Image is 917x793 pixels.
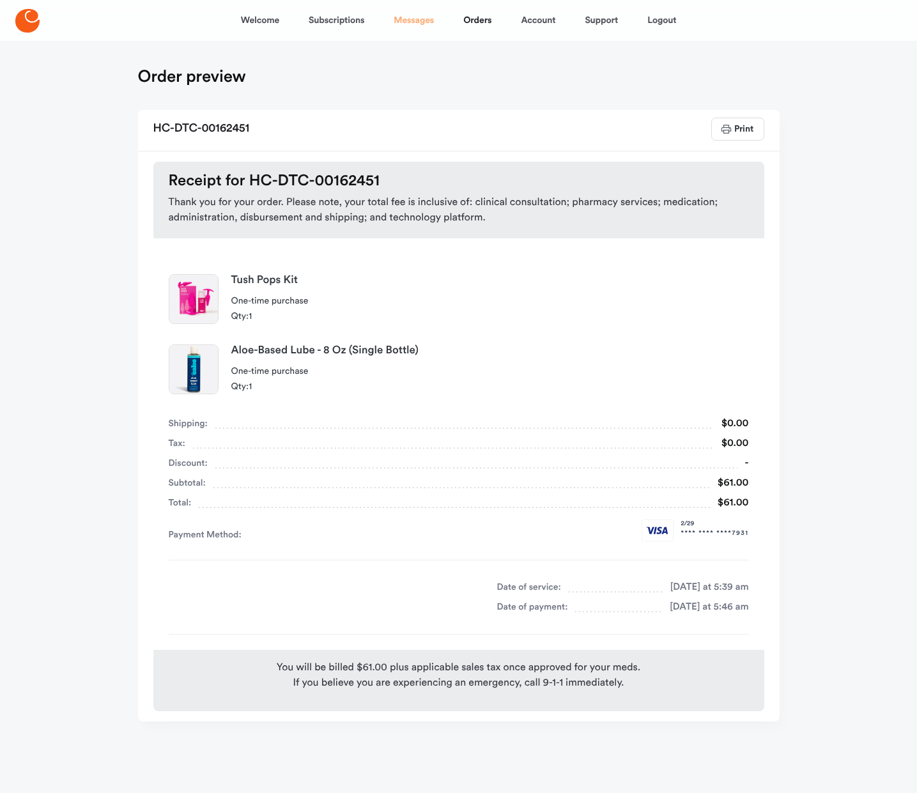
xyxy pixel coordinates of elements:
[497,598,568,616] span: Date of payment:
[231,381,749,393] p: Qty: 1
[642,519,674,542] img: visa
[662,598,748,616] div: [DATE] at 5:46 am
[231,311,749,323] p: Qty: 1
[169,415,208,433] span: Shipping:
[497,578,561,596] span: Date of service:
[710,474,749,492] div: $61.00
[231,296,749,307] p: One-time purchase
[737,454,749,472] div: -
[231,345,749,356] strong: Aloe-Based Lube - 8 oz (single bottle)
[647,5,676,36] a: Logout
[714,435,749,452] div: $0.00
[169,195,749,226] span: Thank you for your order. Please note, your total fee is inclusive of: clinical consultation; pha...
[714,415,749,433] div: $0.00
[138,66,246,87] h1: Order preview
[164,660,754,675] div: You will be billed $61.00 plus applicable sales tax once approved for your meds.
[585,5,618,36] a: Support
[231,275,749,286] strong: tush pops kit
[231,366,749,378] p: One-time purchase
[169,494,192,512] span: Total:
[711,118,764,141] button: Print
[663,578,749,596] div: [DATE] at 5:39 am
[169,172,749,190] h3: Receipt for HC-DTC-00162451
[169,454,208,472] span: Discount:
[169,474,206,492] span: Subtotal:
[733,125,753,134] span: Print
[169,528,248,542] span: Payment Method:
[309,5,364,36] a: Subscriptions
[681,519,748,528] span: 2 / 29
[394,5,434,36] a: Messages
[164,675,754,691] div: If you believe you are experiencing an emergency, call 9-1-1 immediately.
[169,435,185,452] span: Tax:
[241,5,279,36] a: Welcome
[153,118,250,141] h2: HC-DTC-00162451
[521,5,555,36] a: Account
[463,5,491,36] a: Orders
[710,494,749,512] div: $61.00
